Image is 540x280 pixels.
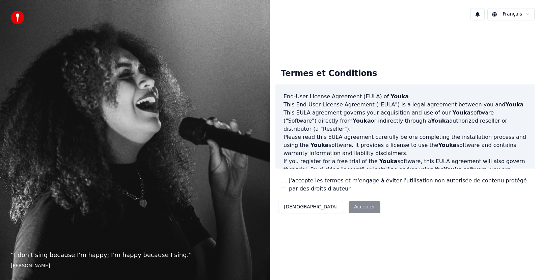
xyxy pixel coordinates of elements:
[11,262,259,269] footer: [PERSON_NAME]
[283,133,526,157] p: Please read this EULA agreement carefully before completing the installation process and using th...
[452,109,470,116] span: Youka
[353,118,371,124] span: Youka
[278,201,343,213] button: [DEMOGRAPHIC_DATA]
[390,93,409,100] span: Youka
[505,101,523,108] span: Youka
[444,166,462,173] span: Youka
[431,118,449,124] span: Youka
[310,142,329,148] span: Youka
[379,158,398,164] span: Youka
[283,157,526,190] p: If you register for a free trial of the software, this EULA agreement will also govern that trial...
[283,93,526,101] h3: End-User License Agreement (EULA) of
[11,11,24,24] img: youka
[438,142,457,148] span: Youka
[283,101,526,109] p: This End-User License Agreement ("EULA") is a legal agreement between you and
[283,109,526,133] p: This EULA agreement governs your acquisition and use of our software ("Software") directly from o...
[275,63,382,84] div: Termes et Conditions
[289,177,529,193] label: J'accepte les termes et m'engage à éviter l'utilisation non autorisée de contenu protégé par des ...
[11,250,259,260] p: “ I don't sing because I'm happy; I'm happy because I sing. ”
